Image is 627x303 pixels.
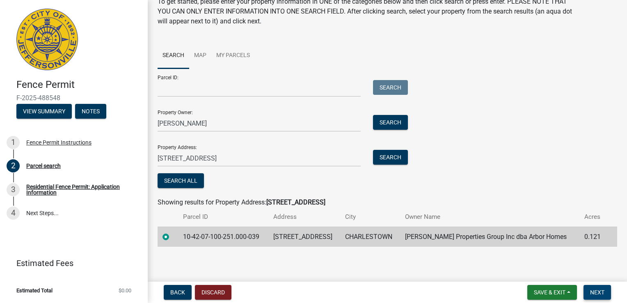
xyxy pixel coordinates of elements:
[373,150,408,165] button: Search
[16,94,131,102] span: F-2025-488548
[16,79,141,91] h4: Fence Permit
[75,108,106,115] wm-modal-confirm: Notes
[119,288,131,293] span: $0.00
[400,227,579,247] td: [PERSON_NAME] Properties Group Inc dba Arbor Homes
[26,163,61,169] div: Parcel search
[75,104,106,119] button: Notes
[340,227,400,247] td: CHARLESTOWN
[16,104,72,119] button: View Summary
[26,140,92,145] div: Fence Permit Instructions
[16,108,72,115] wm-modal-confirm: Summary
[340,207,400,227] th: City
[7,255,135,271] a: Estimated Fees
[268,207,341,227] th: Address
[7,183,20,196] div: 3
[178,207,268,227] th: Parcel ID
[268,227,341,247] td: [STREET_ADDRESS]
[584,285,611,300] button: Next
[158,173,204,188] button: Search All
[158,43,189,69] a: Search
[178,227,268,247] td: 10-42-07-100-251.000-039
[7,136,20,149] div: 1
[266,198,325,206] strong: [STREET_ADDRESS]
[211,43,255,69] a: My Parcels
[26,184,135,195] div: Residential Fence Permit: Application Information
[590,289,604,296] span: Next
[373,80,408,95] button: Search
[170,289,185,296] span: Back
[527,285,577,300] button: Save & Exit
[400,207,579,227] th: Owner Name
[16,9,78,70] img: City of Jeffersonville, Indiana
[158,197,617,207] div: Showing results for Property Address:
[579,227,607,247] td: 0.121
[164,285,192,300] button: Back
[189,43,211,69] a: Map
[195,285,231,300] button: Discard
[7,207,20,220] div: 4
[534,289,565,296] span: Save & Exit
[7,159,20,172] div: 2
[373,115,408,130] button: Search
[579,207,607,227] th: Acres
[16,288,53,293] span: Estimated Total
